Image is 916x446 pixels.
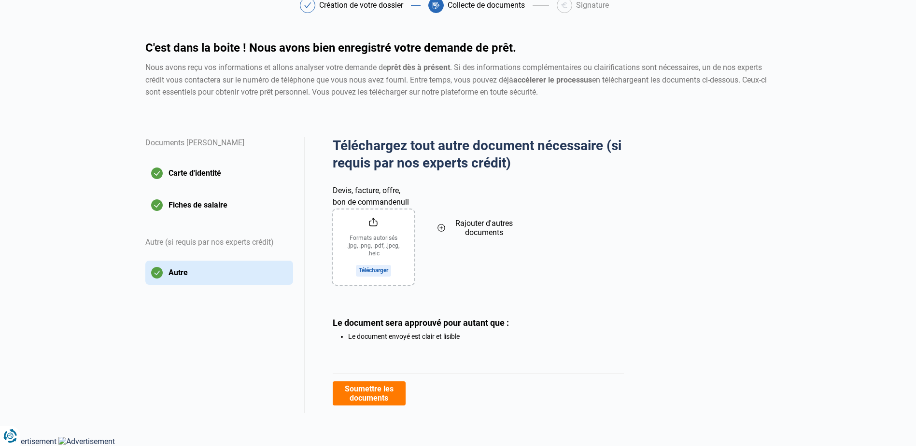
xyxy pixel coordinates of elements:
div: Collecte de documents [448,1,525,9]
li: Le document envoyé est clair et lisible [348,333,624,340]
h1: C'est dans la boite ! Nous avons bien enregistré votre demande de prêt. [145,42,771,54]
div: Création de votre dossier [319,1,403,9]
button: Rajouter d'autres documents [437,184,519,272]
div: Signature [576,1,609,9]
button: Soumettre les documents [333,381,406,405]
button: Autre [145,261,293,285]
button: Fiches de salaire [145,193,293,217]
div: Nous avons reçu vos informations et allons analyser votre demande de . Si des informations complé... [145,61,771,98]
img: Advertisement [58,437,115,446]
span: Rajouter d'autres documents [449,219,519,237]
strong: prêt dès à présent [387,63,450,72]
h2: Téléchargez tout autre document nécessaire (si requis par nos experts crédit) [333,137,624,172]
label: Devis, facture, offre, bon de commandenull [333,184,414,208]
div: Le document sera approuvé pour autant que : [333,318,624,328]
button: Carte d'identité [145,161,293,185]
strong: accélerer le processus [513,75,592,84]
div: Documents [PERSON_NAME] [145,137,293,161]
div: Autre (si requis par nos experts crédit) [145,225,293,261]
